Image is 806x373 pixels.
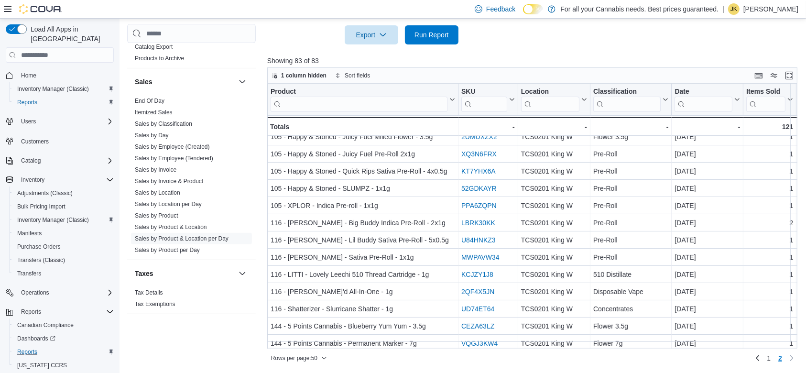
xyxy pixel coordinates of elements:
[13,97,41,108] a: Reports
[461,253,500,261] a: MWPAVW34
[135,132,169,139] span: Sales by Day
[461,271,493,278] a: KCJZY1J8
[414,30,449,40] span: Run Report
[271,286,455,297] div: 116 - [PERSON_NAME]'d All-In-One - 1g
[521,148,587,160] div: TCS0201 King W
[17,155,114,166] span: Catalog
[763,351,775,366] a: Page 1 of 2
[135,55,184,62] a: Products to Archive
[593,121,668,132] div: -
[345,25,398,44] button: Export
[461,340,498,347] a: VQGJ3KW4
[746,234,793,246] div: 1
[13,241,114,252] span: Purchase Orders
[135,132,169,139] a: Sales by Day
[521,200,587,211] div: TCS0201 King W
[675,303,740,315] div: [DATE]
[127,287,256,314] div: Taxes
[135,235,229,242] a: Sales by Product & Location per Day
[10,227,118,240] button: Manifests
[13,254,114,266] span: Transfers (Classic)
[21,118,36,125] span: Users
[461,88,507,112] div: SKU URL
[675,121,740,132] div: -
[13,346,114,358] span: Reports
[127,41,256,68] div: Products
[405,25,458,44] button: Run Report
[135,166,176,174] span: Sales by Invoice
[17,321,74,329] span: Canadian Compliance
[521,269,587,280] div: TCS0201 King W
[271,234,455,246] div: 116 - [PERSON_NAME] - Lil Buddy Sativa Pre-Roll - 5x0.5g
[17,287,53,298] button: Operations
[2,173,118,186] button: Inventory
[13,360,114,371] span: Washington CCRS
[461,202,497,209] a: PPA6ZQPN
[743,3,798,15] p: [PERSON_NAME]
[521,131,587,143] div: TCS0201 King W
[774,351,786,366] button: Page 2 of 2
[17,174,114,186] span: Inventory
[746,217,793,229] div: 2
[10,318,118,332] button: Canadian Compliance
[746,286,793,297] div: 1
[746,165,793,177] div: 1
[13,346,41,358] a: Reports
[21,308,41,316] span: Reports
[17,174,48,186] button: Inventory
[10,345,118,359] button: Reports
[271,354,317,362] span: Rows per page : 50
[521,320,587,332] div: TCS0201 King W
[135,301,175,307] a: Tax Exemptions
[461,88,507,97] div: SKU
[267,352,331,364] button: Rows per page:50
[135,97,164,105] span: End Of Day
[675,88,740,112] button: Date
[593,183,668,194] div: Pre-Roll
[10,213,118,227] button: Inventory Manager (Classic)
[675,286,740,297] div: [DATE]
[135,77,152,87] h3: Sales
[521,88,579,97] div: Location
[17,99,37,106] span: Reports
[271,217,455,229] div: 116 - [PERSON_NAME] - Big Buddy Indica Pre-Roll - 2x1g
[135,289,163,296] a: Tax Details
[13,228,114,239] span: Manifests
[746,269,793,280] div: 1
[593,234,668,246] div: Pre-Roll
[10,82,118,96] button: Inventory Manager (Classic)
[675,165,740,177] div: [DATE]
[593,303,668,315] div: Concentrates
[13,319,114,331] span: Canadian Compliance
[593,88,661,97] div: Classification
[10,96,118,109] button: Reports
[786,352,797,364] button: Next page
[461,305,494,313] a: UD74ET64
[675,338,740,349] div: [DATE]
[267,56,803,66] p: Showing 83 of 83
[593,88,661,112] div: Classification
[17,116,114,127] span: Users
[10,253,118,267] button: Transfers (Classic)
[271,303,455,315] div: 116 - Shatterizer - Slurricane Shatter - 1g
[271,88,447,97] div: Product
[521,183,587,194] div: TCS0201 King W
[521,338,587,349] div: TCS0201 King W
[17,203,65,210] span: Bulk Pricing Import
[746,200,793,211] div: 1
[521,88,579,112] div: Location
[521,217,587,229] div: TCS0201 King W
[135,98,164,104] a: End Of Day
[2,134,118,148] button: Customers
[752,351,798,366] nav: Pagination for preceding grid
[746,338,793,349] div: 1
[135,223,207,231] span: Sales by Product & Location
[270,121,455,132] div: Totals
[345,72,370,79] span: Sort fields
[593,88,668,112] button: Classification
[17,243,61,251] span: Purchase Orders
[271,183,455,194] div: 105 - Happy & Stoned - SLUMPZ - 1x1g
[13,254,69,266] a: Transfers (Classic)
